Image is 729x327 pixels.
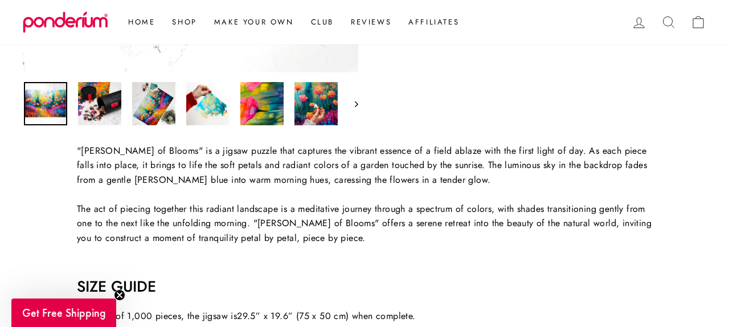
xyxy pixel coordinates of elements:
div: Get Free ShippingClose teaser [11,299,116,327]
a: Affiliates [400,12,468,32]
button: Close teaser [114,289,125,301]
img: Dawn of Blooms 1000 Pieces Jigsaw Puzzle [294,82,338,125]
a: Reviews [342,12,400,32]
span: Get Free Shipping [22,305,106,320]
span: 29.5” x 19.6” ( [237,309,299,322]
p: The act of piecing together this radiant landscape is a meditative journey through a spectrum of ... [77,202,652,246]
ul: Primary [114,12,468,32]
img: Dawn of Blooms 1000 Pieces Jigsaw Puzzle [240,82,284,125]
p: "[PERSON_NAME] of Blooms" is a jigsaw puzzle that captures the vibrant essence of a field ablaze ... [77,144,652,187]
a: Home [120,12,163,32]
a: Club [302,12,342,32]
p: Made up of 1,000 pieces, the jigsaw is 75 x 50 cm) when complete. [77,309,652,324]
img: Ponderium [23,11,108,33]
img: Dawn of Blooms 1000 Pieces Jigsaw Puzzle [132,82,175,125]
a: Shop [163,12,205,32]
h3: Size Guide [77,279,652,295]
a: Make Your Own [206,12,302,32]
img: Dawn of Blooms 1000 Pieces Jigsaw Puzzle [78,82,121,125]
img: Dawn of Blooms 1000 Pieces Jigsaw Puzzle [186,82,230,125]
